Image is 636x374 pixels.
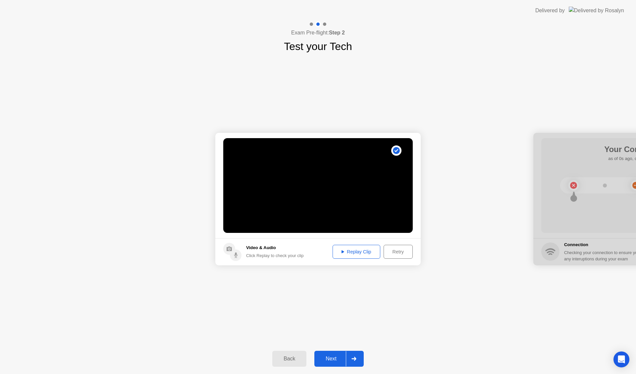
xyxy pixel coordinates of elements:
img: Delivered by Rosalyn [569,7,624,14]
button: Next [314,351,364,367]
button: Retry [384,245,413,259]
h4: Exam Pre-flight: [291,29,345,37]
h1: Test your Tech [284,38,352,54]
div: Next [316,356,346,362]
button: Back [272,351,306,367]
div: Replay Clip [335,249,378,254]
div: Open Intercom Messenger [613,351,629,367]
div: Retry [386,249,410,254]
h5: Video & Audio [246,244,304,251]
b: Step 2 [329,30,345,35]
div: Back [274,356,304,362]
div: Click Replay to check your clip [246,252,304,259]
div: Delivered by [535,7,565,15]
button: Replay Clip [333,245,380,259]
